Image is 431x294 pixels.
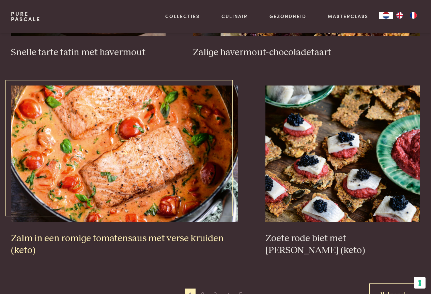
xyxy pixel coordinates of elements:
[11,11,41,22] a: PurePascale
[221,13,248,20] a: Culinair
[379,12,420,19] aside: Language selected: Nederlands
[265,233,420,256] h3: Zoete rode biet met [PERSON_NAME] (keto)
[406,12,420,19] a: FR
[165,13,200,20] a: Collecties
[11,233,238,256] h3: Zalm in een romige tomatensaus met verse kruiden (keto)
[193,47,420,59] h3: Zalige havermout-chocoladetaart
[379,12,393,19] a: NL
[393,12,420,19] ul: Language list
[11,86,238,222] img: Zalm in een romige tomatensaus met verse kruiden (keto)
[379,12,393,19] div: Language
[265,86,420,256] a: Zoete rode biet met zure haring (keto) Zoete rode biet met [PERSON_NAME] (keto)
[11,86,238,256] a: Zalm in een romige tomatensaus met verse kruiden (keto) Zalm in een romige tomatensaus met verse ...
[414,277,426,289] button: Uw voorkeuren voor toestemming voor trackingtechnologieën
[265,86,420,222] img: Zoete rode biet met zure haring (keto)
[328,13,368,20] a: Masterclass
[270,13,306,20] a: Gezondheid
[11,47,166,59] h3: Snelle tarte tatin met havermout
[393,12,406,19] a: EN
